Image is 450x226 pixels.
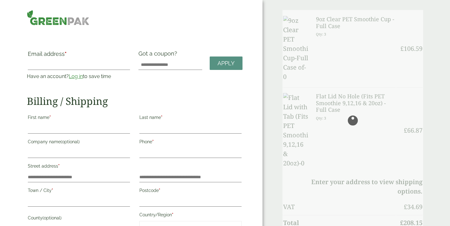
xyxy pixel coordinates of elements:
[210,56,242,70] a: Apply
[139,186,242,197] label: Postcode
[28,137,130,148] label: Company name
[139,113,242,124] label: Last name
[27,10,89,25] img: GreenPak Supplies
[27,73,131,80] p: Have an account? to save time
[42,215,62,220] span: (optional)
[58,164,60,169] abbr: required
[49,115,51,120] abbr: required
[139,210,242,221] label: Country/Region
[172,212,173,217] abbr: required
[28,214,130,224] label: County
[138,50,180,60] label: Got a coupon?
[139,137,242,148] label: Phone
[28,162,130,172] label: Street address
[217,60,235,67] span: Apply
[161,115,162,120] abbr: required
[61,139,80,144] span: (optional)
[152,139,154,144] abbr: required
[28,51,130,60] label: Email address
[27,95,242,107] h2: Billing / Shipping
[28,113,130,124] label: First name
[159,188,160,193] abbr: required
[69,73,83,79] a: Log in
[65,51,67,57] abbr: required
[28,186,130,197] label: Town / City
[52,188,53,193] abbr: required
